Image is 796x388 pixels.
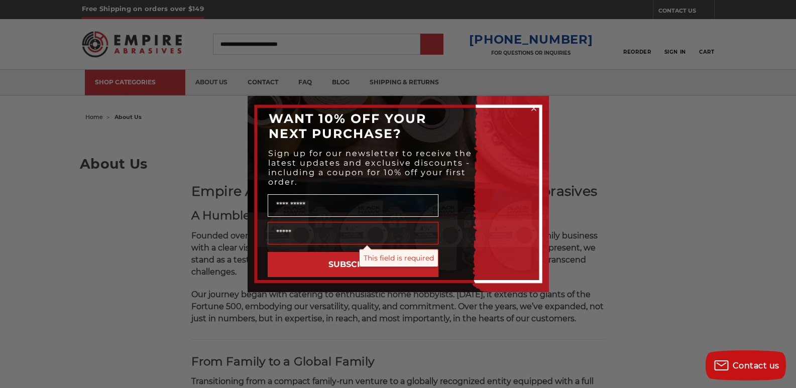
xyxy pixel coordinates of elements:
[268,149,472,187] span: Sign up for our newsletter to receive the latest updates and exclusive discounts - including a co...
[706,350,786,380] button: Contact us
[268,252,438,277] button: SUBSCRIBE
[529,103,539,113] button: Close dialog
[269,111,426,141] span: WANT 10% OFF YOUR NEXT PURCHASE?
[268,222,438,244] input: Email
[733,361,779,370] span: Contact us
